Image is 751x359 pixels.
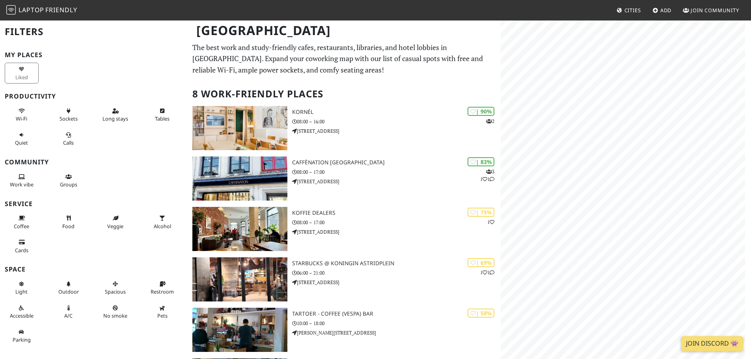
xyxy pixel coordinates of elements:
[192,308,287,352] img: Tartoer - Coffee (Vespa) Bar
[680,3,742,17] a: Join Community
[5,20,183,44] h2: Filters
[480,168,494,183] p: 3 1 1
[5,104,39,125] button: Wi-Fi
[624,7,641,14] span: Cities
[188,106,501,150] a: Kornél | 90% 2 Kornél 08:00 – 16:00 [STREET_ADDRESS]
[145,277,179,298] button: Restroom
[691,7,739,14] span: Join Community
[102,115,128,122] span: Long stays
[151,288,174,295] span: Restroom
[292,260,501,267] h3: Starbucks @ Koningin Astridplein
[468,258,494,267] div: | 69%
[468,208,494,217] div: | 75%
[292,159,501,166] h3: Caffènation [GEOGRAPHIC_DATA]
[157,312,168,319] span: Pet friendly
[154,223,171,230] span: Alcohol
[60,115,78,122] span: Power sockets
[5,200,183,208] h3: Service
[192,106,287,150] img: Kornél
[188,207,501,251] a: Koffie Dealers | 75% 1 Koffie Dealers 08:00 – 17:00 [STREET_ADDRESS]
[64,312,73,319] span: Air conditioned
[99,104,132,125] button: Long stays
[6,4,77,17] a: LaptopFriendly LaptopFriendly
[292,320,501,327] p: 10:00 – 18:00
[292,168,501,176] p: 08:00 – 17:00
[480,269,494,276] p: 1 1
[45,6,77,14] span: Friendly
[5,301,39,322] button: Accessible
[105,288,126,295] span: Spacious
[107,223,123,230] span: Veggie
[103,312,127,319] span: Smoke free
[52,212,86,233] button: Food
[99,212,132,233] button: Veggie
[52,301,86,322] button: A/C
[292,118,501,125] p: 08:00 – 16:00
[52,170,86,191] button: Groups
[145,212,179,233] button: Alcohol
[487,218,494,226] p: 1
[292,109,501,115] h3: Kornél
[6,5,16,15] img: LaptopFriendly
[649,3,675,17] a: Add
[10,312,34,319] span: Accessible
[681,336,743,351] a: Join Discord 👾
[145,104,179,125] button: Tables
[15,139,28,146] span: Quiet
[16,115,27,122] span: Stable Wi-Fi
[292,210,501,216] h3: Koffie Dealers
[192,257,287,301] img: Starbucks @ Koningin Astridplein
[468,107,494,116] div: | 90%
[192,82,496,106] h2: 8 Work-Friendly Places
[292,311,501,317] h3: Tartoer - Coffee (Vespa) Bar
[188,156,501,201] a: Caffènation Antwerp City Center | 83% 311 Caffènation [GEOGRAPHIC_DATA] 08:00 – 17:00 [STREET_ADD...
[60,181,77,188] span: Group tables
[145,301,179,322] button: Pets
[5,326,39,346] button: Parking
[292,178,501,185] p: [STREET_ADDRESS]
[5,277,39,298] button: Light
[14,223,29,230] span: Coffee
[5,128,39,149] button: Quiet
[292,127,501,135] p: [STREET_ADDRESS]
[188,308,501,352] a: Tartoer - Coffee (Vespa) Bar | 58% Tartoer - Coffee (Vespa) Bar 10:00 – 18:00 [PERSON_NAME][STREE...
[468,157,494,166] div: | 83%
[192,207,287,251] img: Koffie Dealers
[190,20,499,41] h1: [GEOGRAPHIC_DATA]
[99,301,132,322] button: No smoke
[52,128,86,149] button: Calls
[468,309,494,318] div: | 58%
[5,158,183,166] h3: Community
[660,7,672,14] span: Add
[486,117,494,125] p: 2
[10,181,34,188] span: People working
[15,288,28,295] span: Natural light
[292,279,501,286] p: [STREET_ADDRESS]
[5,212,39,233] button: Coffee
[52,104,86,125] button: Sockets
[192,42,496,76] p: The best work and study-friendly cafes, restaurants, libraries, and hotel lobbies in [GEOGRAPHIC_...
[5,93,183,100] h3: Productivity
[292,269,501,277] p: 06:00 – 21:00
[292,228,501,236] p: [STREET_ADDRESS]
[13,336,31,343] span: Parking
[5,236,39,257] button: Cards
[58,288,79,295] span: Outdoor area
[292,219,501,226] p: 08:00 – 17:00
[19,6,44,14] span: Laptop
[613,3,644,17] a: Cities
[62,223,75,230] span: Food
[5,266,183,273] h3: Space
[5,170,39,191] button: Work vibe
[192,156,287,201] img: Caffènation Antwerp City Center
[99,277,132,298] button: Spacious
[15,247,28,254] span: Credit cards
[52,277,86,298] button: Outdoor
[292,329,501,337] p: [PERSON_NAME][STREET_ADDRESS]
[155,115,170,122] span: Work-friendly tables
[5,51,183,59] h3: My Places
[63,139,74,146] span: Video/audio calls
[188,257,501,301] a: Starbucks @ Koningin Astridplein | 69% 11 Starbucks @ Koningin Astridplein 06:00 – 21:00 [STREET_...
